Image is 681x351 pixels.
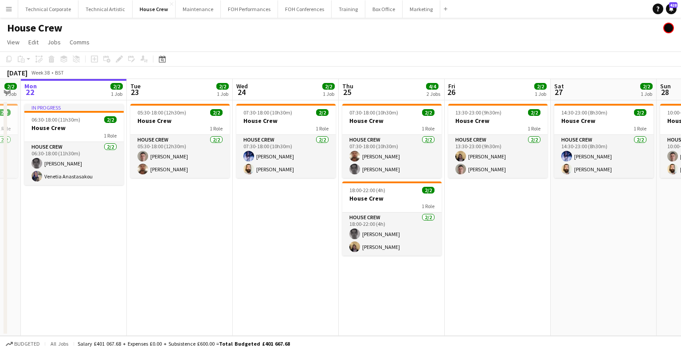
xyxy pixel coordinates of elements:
span: 07:30-18:00 (10h30m) [243,109,292,116]
span: Sun [660,82,671,90]
div: 1 Job [111,91,122,97]
span: 2/2 [634,109,646,116]
span: Edit [28,38,39,46]
button: FOH Performances [221,0,278,18]
span: 2/2 [216,83,229,90]
span: 1 Role [210,125,223,132]
span: 1 Role [104,132,117,139]
app-card-role: House Crew2/206:30-18:00 (11h30m)[PERSON_NAME]Venetia Anastasakou [24,142,124,185]
span: 428 [669,2,677,8]
a: View [4,36,23,48]
div: 1 Job [641,91,652,97]
span: Total Budgeted £401 667.68 [219,340,290,347]
app-job-card: 07:30-18:00 (10h30m)2/2House Crew1 RoleHouse Crew2/207:30-18:00 (10h30m)[PERSON_NAME][PERSON_NAME] [236,104,336,178]
span: Jobs [47,38,61,46]
span: Comms [70,38,90,46]
span: Wed [236,82,248,90]
button: Training [332,0,365,18]
span: 26 [447,87,455,97]
button: Technical Artistic [78,0,133,18]
span: 1 Role [422,203,434,209]
span: 2/2 [640,83,653,90]
span: 24 [235,87,248,97]
span: 06:30-18:00 (11h30m) [31,116,80,123]
h3: House Crew [342,117,442,125]
span: 1 Role [528,125,540,132]
span: 05:30-18:00 (12h30m) [137,109,186,116]
span: 07:30-18:00 (10h30m) [349,109,398,116]
span: Thu [342,82,353,90]
div: [DATE] [7,68,27,77]
button: House Crew [133,0,176,18]
span: Mon [24,82,37,90]
app-job-card: 05:30-18:00 (12h30m)2/2House Crew1 RoleHouse Crew2/205:30-18:00 (12h30m)[PERSON_NAME][PERSON_NAME] [130,104,230,178]
span: 14:30-23:00 (8h30m) [561,109,607,116]
span: 18:00-22:00 (4h) [349,187,385,193]
div: Salary £401 067.68 + Expenses £0.00 + Subsistence £600.00 = [78,340,290,347]
span: Tue [130,82,141,90]
div: 2 Jobs [427,91,440,97]
span: 28 [659,87,671,97]
app-card-role: House Crew2/205:30-18:00 (12h30m)[PERSON_NAME][PERSON_NAME] [130,135,230,178]
span: 25 [341,87,353,97]
app-job-card: In progress06:30-18:00 (11h30m)2/2House Crew1 RoleHouse Crew2/206:30-18:00 (11h30m)[PERSON_NAME]V... [24,104,124,185]
app-user-avatar: Gabrielle Barr [663,23,674,33]
a: Edit [25,36,42,48]
button: Maintenance [176,0,221,18]
app-card-role: House Crew2/207:30-18:00 (10h30m)[PERSON_NAME][PERSON_NAME] [236,135,336,178]
div: 18:00-22:00 (4h)2/2House Crew1 RoleHouse Crew2/218:00-22:00 (4h)[PERSON_NAME][PERSON_NAME] [342,181,442,256]
a: Comms [66,36,93,48]
span: Week 38 [29,69,51,76]
h1: House Crew [7,21,63,35]
span: Sat [554,82,564,90]
span: 23 [129,87,141,97]
div: 1 Job [323,91,334,97]
span: 2/2 [104,116,117,123]
span: All jobs [49,340,70,347]
div: 1 Job [217,91,228,97]
button: Box Office [365,0,403,18]
span: View [7,38,20,46]
h3: House Crew [236,117,336,125]
app-card-role: House Crew2/214:30-23:00 (8h30m)[PERSON_NAME][PERSON_NAME] [554,135,654,178]
span: 22 [23,87,37,97]
span: 2/2 [4,83,17,90]
span: Budgeted [14,341,40,347]
span: 27 [553,87,564,97]
span: 4/4 [426,83,438,90]
button: Technical Corporate [18,0,78,18]
span: 2/2 [322,83,335,90]
h3: House Crew [448,117,548,125]
button: Budgeted [4,339,41,349]
span: 2/2 [110,83,123,90]
app-job-card: 14:30-23:00 (8h30m)2/2House Crew1 RoleHouse Crew2/214:30-23:00 (8h30m)[PERSON_NAME][PERSON_NAME] [554,104,654,178]
h3: House Crew [130,117,230,125]
span: 2/2 [210,109,223,116]
span: 1 Role [634,125,646,132]
button: FOH Conferences [278,0,332,18]
div: In progress [24,104,124,111]
a: 428 [666,4,677,14]
span: 2/2 [422,109,434,116]
span: Fri [448,82,455,90]
app-card-role: House Crew2/207:30-18:00 (10h30m)[PERSON_NAME][PERSON_NAME] [342,135,442,178]
span: 1 Role [316,125,329,132]
app-job-card: 07:30-18:00 (10h30m)2/2House Crew1 RoleHouse Crew2/207:30-18:00 (10h30m)[PERSON_NAME][PERSON_NAME] [342,104,442,178]
h3: House Crew [24,124,124,132]
div: 1 Job [535,91,546,97]
span: 2/2 [528,109,540,116]
h3: House Crew [554,117,654,125]
app-card-role: House Crew2/213:30-23:00 (9h30m)[PERSON_NAME][PERSON_NAME] [448,135,548,178]
div: 1 Job [5,91,16,97]
app-job-card: 13:30-23:00 (9h30m)2/2House Crew1 RoleHouse Crew2/213:30-23:00 (9h30m)[PERSON_NAME][PERSON_NAME] [448,104,548,178]
a: Jobs [44,36,64,48]
button: Marketing [403,0,440,18]
span: 1 Role [422,125,434,132]
h3: House Crew [342,194,442,202]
